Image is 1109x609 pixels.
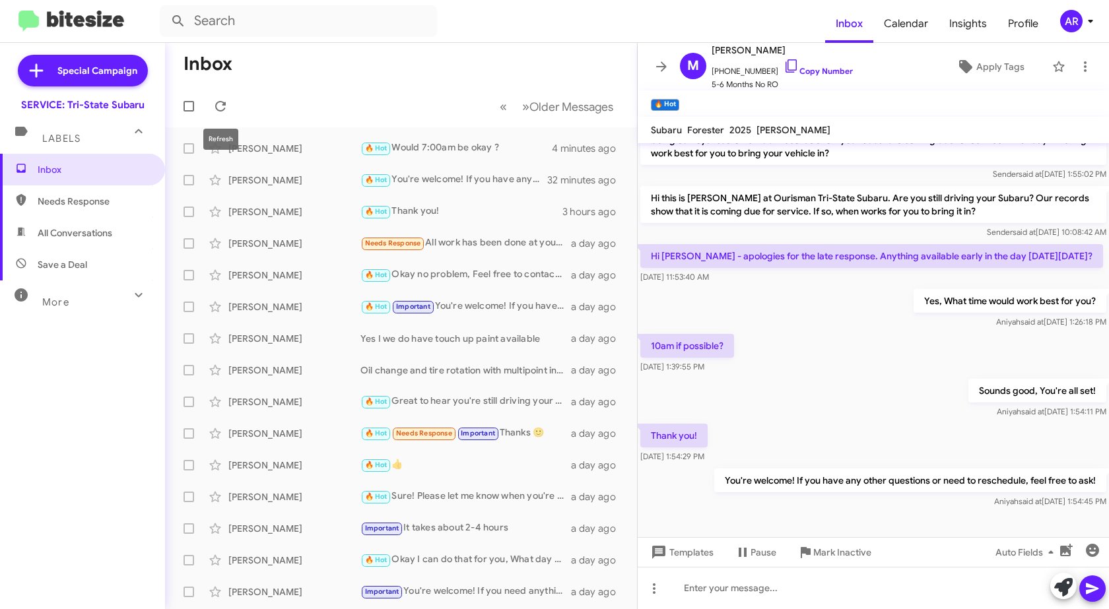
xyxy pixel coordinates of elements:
span: Forester [687,124,724,136]
div: Thank you! [360,204,562,219]
span: said at [1019,496,1042,506]
span: Subaru [651,124,682,136]
span: Important [461,429,495,437]
p: Sounds good, You're all set! [968,379,1106,402]
span: 🔥 Hot [365,397,387,406]
p: Hi [PERSON_NAME] - apologies for the late response. Anything available early in the day [DATE][DA... [640,244,1103,268]
span: M [687,55,699,77]
div: You're welcome! If you have any other questions or need to reschedule, feel free to ask! [360,172,547,187]
span: Needs Response [365,239,421,247]
div: a day ago [571,395,626,408]
div: [PERSON_NAME] [228,174,360,187]
span: Inbox [38,163,150,176]
div: [PERSON_NAME] [228,237,360,250]
a: Copy Number [784,66,853,76]
span: » [522,98,529,115]
button: Apply Tags [934,55,1046,79]
div: a day ago [571,364,626,377]
div: a day ago [571,490,626,503]
span: Mark Inactive [813,540,871,564]
div: [PERSON_NAME] [228,269,360,282]
div: SERVICE: Tri-State Subaru [21,98,145,112]
span: Important [365,524,399,532]
div: a day ago [571,300,626,313]
small: 🔥 Hot [651,99,679,111]
div: a day ago [571,585,626,598]
span: 🔥 Hot [365,271,387,279]
span: 🔥 Hot [365,207,387,216]
div: You're welcome! If you have any other questions or need further assistance, feel free to ask. See... [360,299,571,314]
span: Calendar [873,5,939,43]
a: Profile [997,5,1049,43]
div: a day ago [571,427,626,440]
h1: Inbox [184,53,232,75]
div: 4 minutes ago [552,142,626,155]
span: « [500,98,507,115]
div: [PERSON_NAME] [228,332,360,345]
nav: Page navigation example [492,93,621,120]
span: 2025 [729,124,751,136]
div: a day ago [571,554,626,567]
span: [DATE] 11:53:40 AM [640,272,709,282]
div: [PERSON_NAME] [228,554,360,567]
span: [PERSON_NAME] [712,42,853,58]
span: Templates [648,540,714,564]
button: Previous [492,93,515,120]
p: Thank you! [640,424,708,447]
div: a day ago [571,459,626,472]
button: Mark Inactive [787,540,882,564]
div: Would 7:00am be okay ? [360,141,552,156]
span: Sender [DATE] 10:08:42 AM [987,227,1106,237]
span: Labels [42,133,81,144]
div: 3 hours ago [562,205,626,218]
span: [PHONE_NUMBER] [712,58,853,78]
div: a day ago [571,237,626,250]
div: Oil change and tire rotation with multipoint inspection [360,364,571,377]
div: [PERSON_NAME] [228,364,360,377]
span: 🔥 Hot [365,144,387,152]
p: Yes, What time would work best for you? [914,289,1106,313]
span: [PERSON_NAME] [756,124,830,136]
div: [PERSON_NAME] [228,490,360,503]
span: said at [1013,227,1036,237]
div: Okay no problem, Feel free to contact us whenever you're ready to schedule for service. We're her... [360,267,571,282]
div: Okay I can do that for you, What day would you like to bring your vehicle in ? [360,552,571,567]
span: said at [1021,317,1044,327]
p: You're welcome! If you have any other questions or need to reschedule, feel free to ask! [714,468,1106,492]
span: said at [1019,169,1042,179]
p: Hi this is [PERSON_NAME] at Ourisman Tri-State Subaru. Are you still driving your Subaru? Our rec... [640,186,1106,223]
span: More [42,296,69,308]
span: Aniyah [DATE] 1:26:18 PM [996,317,1106,327]
span: All Conversations [38,226,112,240]
div: [PERSON_NAME] [228,142,360,155]
div: [PERSON_NAME] [228,585,360,598]
span: Aniyah [DATE] 1:54:45 PM [994,496,1106,506]
span: Special Campaign [57,64,137,77]
span: Important [365,587,399,596]
div: [PERSON_NAME] [228,427,360,440]
div: a day ago [571,269,626,282]
button: Auto Fields [985,540,1069,564]
a: Inbox [825,5,873,43]
div: [PERSON_NAME] [228,459,360,472]
button: AR [1049,10,1094,32]
div: [PERSON_NAME] [228,395,360,408]
span: [DATE] 1:54:29 PM [640,451,704,461]
div: [PERSON_NAME] [228,300,360,313]
span: 🔥 Hot [365,461,387,469]
div: Sure! Please let me know when you're ready, and I can help you schedule that appointment. [360,489,571,504]
span: 🔥 Hot [365,429,387,437]
input: Search [160,5,437,37]
div: 👍 [360,457,571,472]
span: Important [396,302,430,311]
div: Thanks 🙂 [360,426,571,441]
span: 🔥 Hot [365,302,387,311]
div: [PERSON_NAME] [228,205,360,218]
a: Insights [939,5,997,43]
div: Refresh [203,129,238,150]
span: Needs Response [396,429,452,437]
span: Pause [751,540,776,564]
div: 32 minutes ago [547,174,626,187]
